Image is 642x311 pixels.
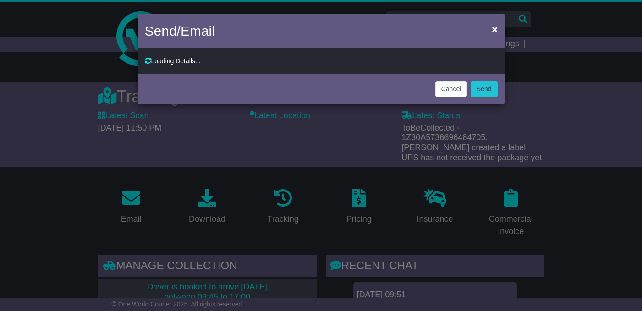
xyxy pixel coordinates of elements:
button: Close [487,20,502,38]
button: Cancel [435,81,467,97]
div: Loading Details... [145,57,498,65]
h4: Send/Email [145,21,215,41]
button: Send [471,81,498,97]
span: × [492,24,497,34]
